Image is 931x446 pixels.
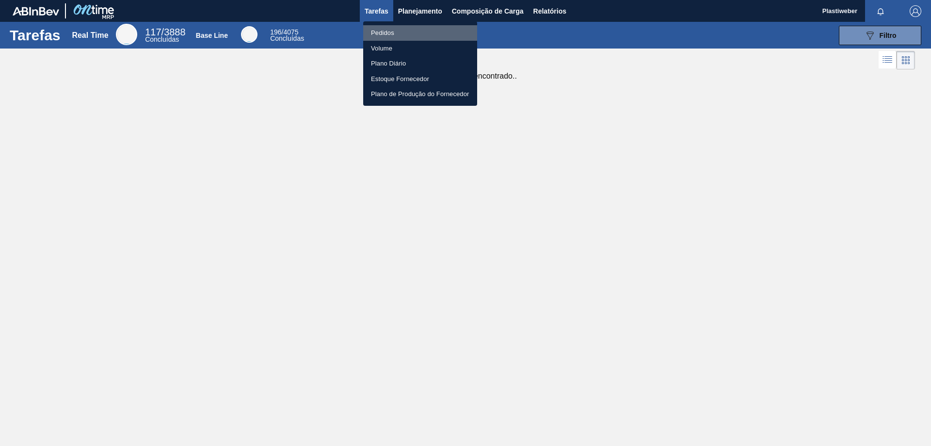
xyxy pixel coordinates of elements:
a: Plano de Produção do Fornecedor [363,86,477,102]
a: Pedidos [363,25,477,41]
a: Plano Diário [363,56,477,71]
a: Volume [363,41,477,56]
a: Estoque Fornecedor [363,71,477,87]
